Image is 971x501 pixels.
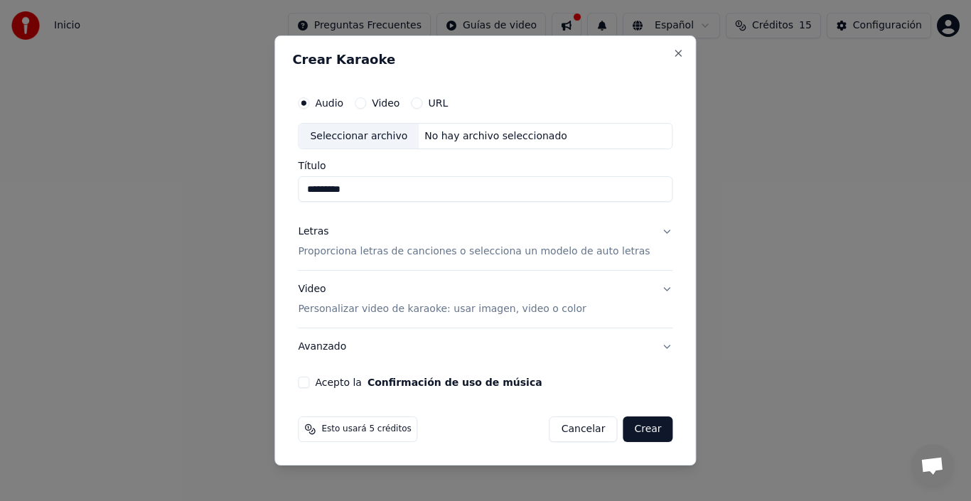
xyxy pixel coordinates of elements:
p: Personalizar video de karaoke: usar imagen, video o color [298,302,586,316]
label: Acepto la [315,377,542,387]
label: Título [298,161,672,171]
h2: Crear Karaoke [292,53,678,66]
div: No hay archivo seleccionado [419,129,573,144]
div: Video [298,283,586,317]
div: Letras [298,225,328,239]
button: LetrasProporciona letras de canciones o selecciona un modelo de auto letras [298,214,672,271]
button: Avanzado [298,328,672,365]
button: Acepto la [368,377,542,387]
label: URL [428,98,448,108]
button: VideoPersonalizar video de karaoke: usar imagen, video o color [298,271,672,328]
label: Audio [315,98,343,108]
p: Proporciona letras de canciones o selecciona un modelo de auto letras [298,245,650,259]
label: Video [372,98,399,108]
span: Esto usará 5 créditos [321,424,411,435]
div: Seleccionar archivo [299,124,419,149]
button: Crear [623,416,672,442]
button: Cancelar [549,416,618,442]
